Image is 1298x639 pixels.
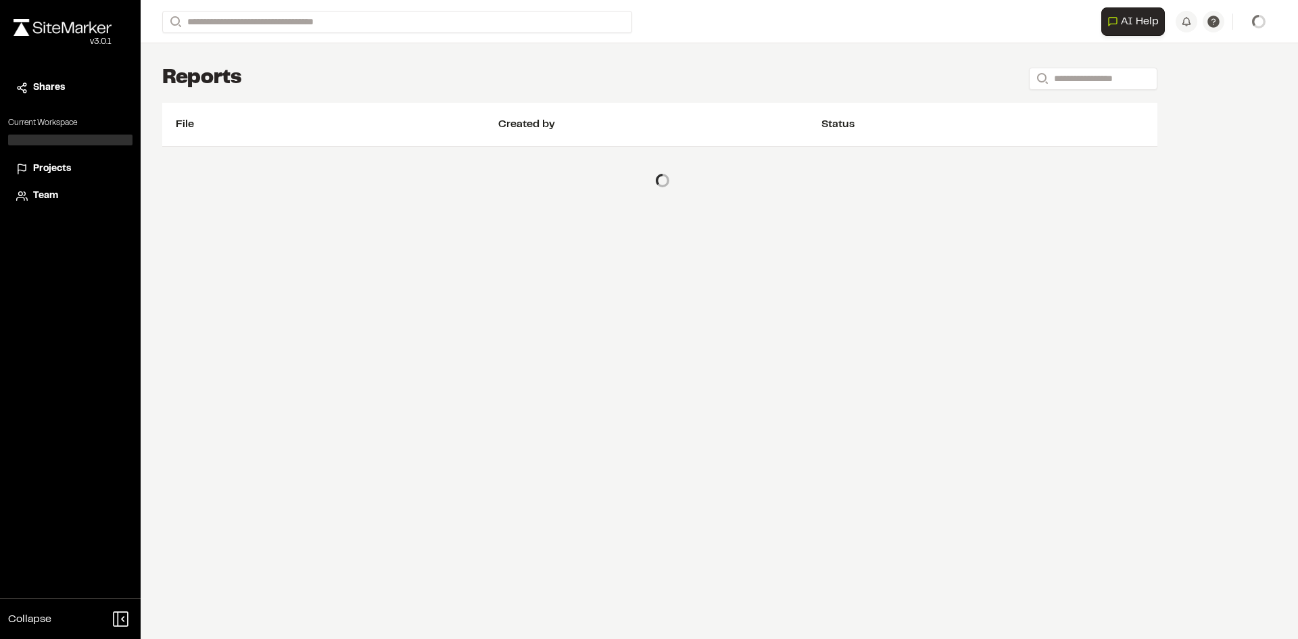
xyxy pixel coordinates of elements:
[821,116,1144,133] div: Status
[16,80,124,95] a: Shares
[8,117,133,129] p: Current Workspace
[8,611,51,628] span: Collapse
[1101,7,1165,36] button: Open AI Assistant
[176,116,498,133] div: File
[162,65,242,92] h1: Reports
[498,116,821,133] div: Created by
[33,162,71,176] span: Projects
[1121,14,1159,30] span: AI Help
[14,19,112,36] img: rebrand.png
[33,80,65,95] span: Shares
[16,189,124,204] a: Team
[1029,68,1053,90] button: Search
[14,36,112,48] div: Oh geez...please don't...
[33,189,58,204] span: Team
[162,11,187,33] button: Search
[1101,7,1170,36] div: Open AI Assistant
[16,162,124,176] a: Projects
